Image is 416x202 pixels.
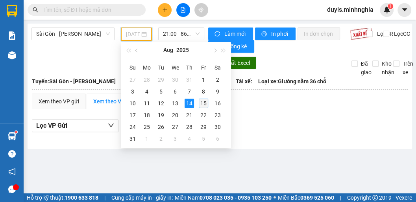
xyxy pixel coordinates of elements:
[142,134,152,143] div: 1
[32,78,116,84] b: Tuyến: Sài Gòn - [PERSON_NAME]
[168,133,182,145] td: 2025-09-03
[199,110,208,120] div: 22
[224,59,250,67] span: Xuất Excel
[224,29,247,38] span: Làm mới
[65,195,98,201] strong: 1900 633 818
[126,121,140,133] td: 2025-08-24
[214,31,221,37] span: sync
[8,132,16,140] img: warehouse-icon
[154,74,168,86] td: 2025-07-29
[32,119,118,132] button: Lọc VP Gửi
[211,74,225,86] td: 2025-08-02
[182,74,196,86] td: 2025-07-31
[128,122,137,132] div: 24
[162,7,168,13] span: plus
[158,3,172,17] button: plus
[274,196,276,199] span: ⚪️
[208,28,253,40] button: syncLàm mới
[154,109,168,121] td: 2025-08-19
[36,28,110,40] span: Sài Gòn - Phan Rí
[154,61,168,74] th: Tu
[43,6,136,14] input: Tìm tên, số ĐT hoặc mã đơn
[168,97,182,109] td: 2025-08-13
[108,122,114,129] span: down
[140,97,154,109] td: 2025-08-11
[199,122,208,132] div: 29
[128,99,137,108] div: 10
[199,99,208,108] div: 15
[156,87,166,96] div: 5
[213,134,222,143] div: 6
[182,61,196,74] th: Th
[340,193,341,202] span: |
[163,42,173,58] button: Aug
[176,42,189,58] button: 2025
[168,86,182,97] td: 2025-08-06
[211,121,225,133] td: 2025-08-30
[140,121,154,133] td: 2025-08-25
[401,6,408,13] span: caret-down
[182,133,196,145] td: 2025-09-04
[156,122,166,132] div: 26
[140,74,154,86] td: 2025-07-28
[196,109,211,121] td: 2025-08-22
[8,51,16,59] img: warehouse-icon
[176,3,190,17] button: file-add
[358,59,375,77] span: Đã giao
[258,77,326,86] span: Loại xe: Giường nằm 36 chỗ
[156,134,166,143] div: 2
[128,134,137,143] div: 31
[298,28,340,40] button: In đơn chọn
[154,97,168,109] td: 2025-08-12
[209,57,256,69] button: downloadXuất Excel
[140,86,154,97] td: 2025-08-04
[27,193,98,202] span: Hỗ trợ kỹ thuật:
[15,131,17,133] sup: 1
[211,109,225,121] td: 2025-08-23
[126,97,140,109] td: 2025-08-10
[142,87,152,96] div: 4
[390,29,411,38] span: Lọc CC
[213,99,222,108] div: 16
[372,195,378,200] span: copyright
[140,109,154,121] td: 2025-08-18
[126,109,140,121] td: 2025-08-17
[196,121,211,133] td: 2025-08-29
[211,133,225,145] td: 2025-09-06
[142,99,152,108] div: 11
[199,87,208,96] div: 8
[388,4,393,9] sup: 1
[180,7,186,13] span: file-add
[300,195,334,201] strong: 0369 525 060
[8,31,16,40] img: solution-icon
[170,122,180,132] div: 27
[185,75,194,84] div: 31
[185,110,194,120] div: 21
[213,87,222,96] div: 9
[126,61,140,74] th: Su
[170,87,180,96] div: 6
[36,121,67,130] span: Lọc VP Gửi
[142,110,152,120] div: 18
[104,193,105,202] span: |
[198,7,204,13] span: aim
[182,109,196,121] td: 2025-08-21
[168,109,182,121] td: 2025-08-20
[182,121,196,133] td: 2025-08-28
[168,121,182,133] td: 2025-08-27
[8,150,16,158] span: question-circle
[170,110,180,120] div: 20
[126,30,140,39] input: 14/08/2025
[236,77,252,86] span: Tài xế:
[350,28,372,40] img: 9k=
[126,86,140,97] td: 2025-08-03
[156,110,166,120] div: 19
[196,74,211,86] td: 2025-08-01
[200,195,272,201] strong: 0708 023 035 - 0935 103 250
[196,61,211,74] th: Fr
[126,133,140,145] td: 2025-08-31
[128,87,137,96] div: 3
[154,121,168,133] td: 2025-08-26
[8,168,16,175] span: notification
[128,110,137,120] div: 17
